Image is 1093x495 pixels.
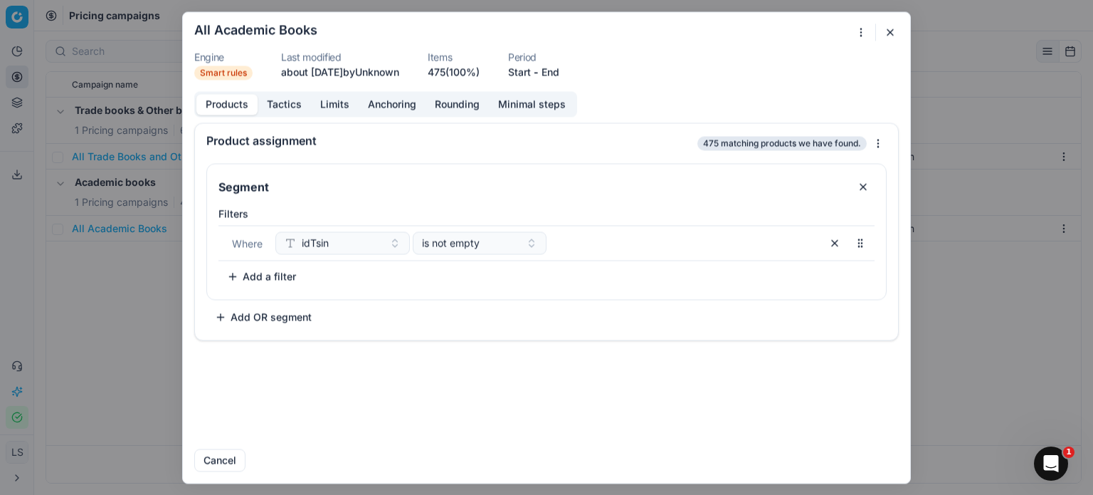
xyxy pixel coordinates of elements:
dt: Items [428,52,480,62]
span: Where [232,237,263,249]
dt: Engine [194,52,253,62]
span: Smart rules [194,66,253,80]
span: about [DATE] by Unknown [281,66,399,78]
button: Limits [311,94,359,115]
dt: Period [508,52,559,62]
span: 475 matching products we have found. [697,136,867,150]
dt: Last modified [281,52,399,62]
span: - [534,65,539,79]
button: Tactics [258,94,311,115]
span: 1 [1063,447,1074,458]
a: 475(100%) [428,65,480,79]
label: Filters [218,207,875,221]
button: Add a filter [218,265,305,288]
button: End [542,65,559,79]
button: Rounding [426,94,489,115]
button: Cancel [194,449,245,471]
span: is not empty [422,236,480,250]
button: Add OR segment [206,306,320,328]
iframe: Intercom live chat [1034,447,1068,481]
div: Product assignment [206,135,695,146]
span: idTsin [302,236,329,250]
button: Minimal steps [489,94,575,115]
button: Anchoring [359,94,426,115]
button: Start [508,65,531,79]
button: Products [196,94,258,115]
input: Segment [216,175,846,198]
h2: All Academic Books [194,24,317,36]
